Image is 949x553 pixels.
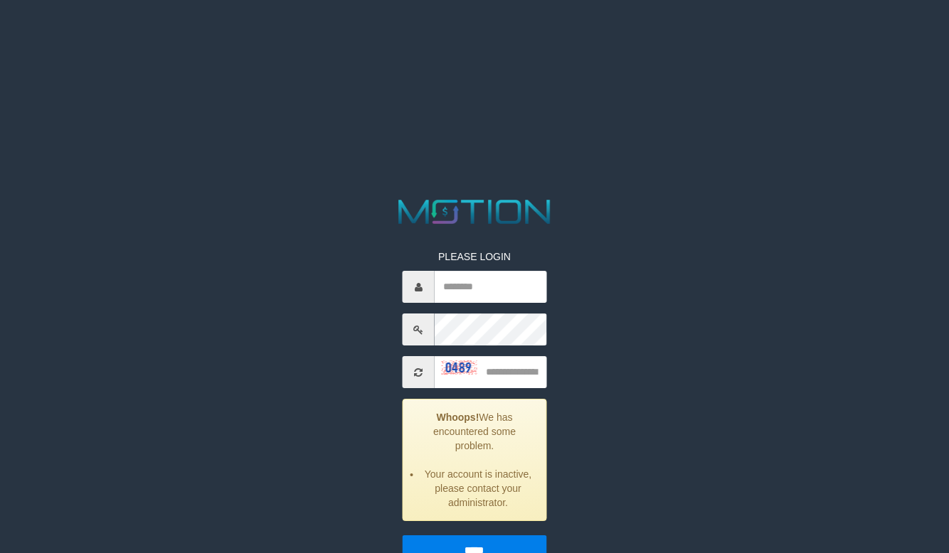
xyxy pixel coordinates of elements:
div: We has encountered some problem. [403,399,546,521]
img: MOTION_logo.png [391,195,557,228]
p: PLEASE LOGIN [403,249,546,264]
img: captcha [442,360,477,375]
li: Your account is inactive, please contact your administrator. [421,467,535,510]
strong: Whoops! [436,412,479,423]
